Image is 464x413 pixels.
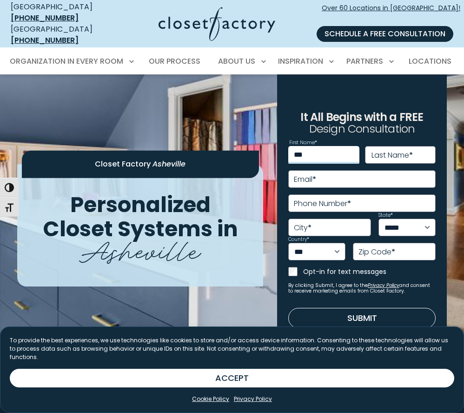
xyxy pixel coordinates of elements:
div: [GEOGRAPHIC_DATA] [11,24,112,46]
label: Zip Code [358,248,395,256]
a: Privacy Policy [368,282,399,289]
span: Closet Factory [95,159,151,170]
label: City [294,224,312,232]
span: Asheville [152,159,186,170]
button: Submit [288,308,436,328]
span: It All Begins with a FREE [300,109,423,125]
button: ACCEPT [10,369,454,387]
a: [PHONE_NUMBER] [11,13,79,23]
span: Organization in Every Room [10,56,123,67]
label: Country [288,237,309,242]
label: Phone Number [294,200,351,207]
label: Last Name [371,152,413,159]
span: About Us [218,56,255,67]
a: Cookie Policy [192,395,229,403]
label: Opt-in for text messages [303,267,436,276]
a: [PHONE_NUMBER] [11,35,79,46]
span: Asheville [79,228,201,269]
label: Email [294,176,316,183]
span: Personalized Closet Systems in [43,190,238,244]
small: By clicking Submit, I agree to the and consent to receive marketing emails from Closet Factory. [288,283,436,294]
a: Privacy Policy [234,395,272,403]
span: Partners [346,56,383,67]
label: First Name [289,140,317,145]
span: Our Process [149,56,200,67]
div: [GEOGRAPHIC_DATA] [11,1,112,24]
span: Over 60 Locations in [GEOGRAPHIC_DATA]! [322,3,460,23]
a: Schedule a Free Consultation [317,26,453,42]
span: Design Consultation [309,121,415,137]
label: State [378,213,393,218]
span: Inspiration [278,56,323,67]
span: Locations [409,56,451,67]
p: To provide the best experiences, we use technologies like cookies to store and/or access device i... [10,336,454,361]
img: Closet Factory Logo [159,7,275,41]
nav: Primary Menu [3,48,461,74]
